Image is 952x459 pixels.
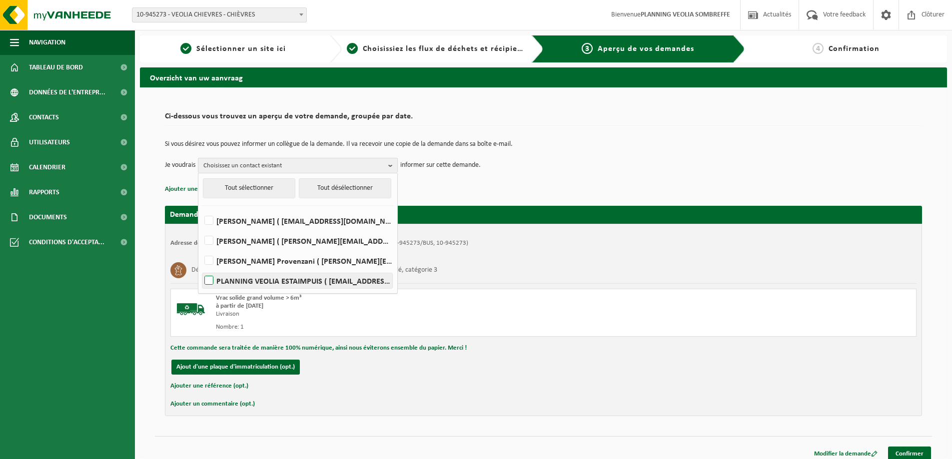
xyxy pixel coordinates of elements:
button: Tout désélectionner [299,178,391,198]
span: Aperçu de vos demandes [598,45,694,53]
label: PLANNING VEOLIA ESTAIMPUIS ( [EMAIL_ADDRESS][DOMAIN_NAME] ) [202,273,392,288]
div: Livraison [216,310,584,318]
strong: PLANNING VEOLIA SOMBREFFE [641,11,730,18]
span: Données de l'entrepr... [29,80,105,105]
span: Vrac solide grand volume > 6m³ [216,295,301,301]
h2: Overzicht van uw aanvraag [140,67,947,87]
button: Cette commande sera traitée de manière 100% numérique, ainsi nous éviterons ensemble du papier. M... [170,342,467,355]
h3: Déchet alimentaire, contenant des produits d'origine animale, non emballé, catégorie 3 [191,262,437,278]
span: Tableau de bord [29,55,83,80]
strong: à partir de [DATE] [216,303,263,309]
span: 3 [582,43,593,54]
a: 2Choisissiez les flux de déchets et récipients [347,43,524,55]
a: 1Sélectionner un site ici [145,43,322,55]
button: Tout sélectionner [203,178,295,198]
button: Ajouter une référence (opt.) [170,380,248,393]
h2: Ci-dessous vous trouvez un aperçu de votre demande, groupée par date. [165,112,922,126]
p: Je voudrais [165,158,195,173]
p: informer sur cette demande. [400,158,481,173]
span: Sélectionner un site ici [196,45,286,53]
button: Ajouter une référence (opt.) [165,183,243,196]
span: 10-945273 - VEOLIA CHIEVRES - CHIÈVRES [132,7,307,22]
span: Navigation [29,30,65,55]
img: BL-SO-LV.png [176,294,206,324]
span: Conditions d'accepta... [29,230,104,255]
span: 4 [813,43,824,54]
p: Si vous désirez vous pouvez informer un collègue de la demande. Il va recevoir une copie de la de... [165,141,922,148]
span: 1 [180,43,191,54]
strong: Demande pour [DATE] [170,211,245,219]
span: 10-945273 - VEOLIA CHIEVRES - CHIÈVRES [132,8,306,22]
span: Confirmation [829,45,880,53]
span: Calendrier [29,155,65,180]
button: Ajouter un commentaire (opt.) [170,398,255,411]
label: [PERSON_NAME] ( [EMAIL_ADDRESS][DOMAIN_NAME] ) [202,213,392,228]
span: Documents [29,205,67,230]
span: Contacts [29,105,59,130]
button: Choisissez un contact existant [198,158,398,173]
span: Rapports [29,180,59,205]
button: Ajout d'une plaque d'immatriculation (opt.) [171,360,300,375]
label: [PERSON_NAME] Provenzani ( [PERSON_NAME][EMAIL_ADDRESS][DOMAIN_NAME] ) [202,253,392,268]
strong: Adresse de placement: [170,240,233,246]
span: Utilisateurs [29,130,70,155]
span: 2 [347,43,358,54]
label: [PERSON_NAME] ( [PERSON_NAME][EMAIL_ADDRESS][DOMAIN_NAME] ) [202,233,392,248]
span: Choisissiez les flux de déchets et récipients [363,45,529,53]
span: Choisissez un contact existant [203,158,384,173]
div: Nombre: 1 [216,323,584,331]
